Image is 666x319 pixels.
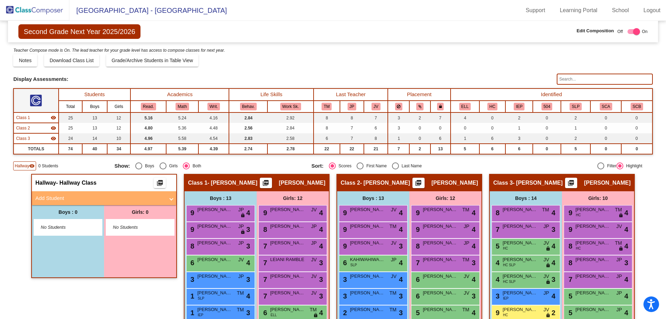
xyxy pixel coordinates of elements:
[399,163,422,169] div: Last Name
[32,205,104,219] div: Boys : 0
[414,209,420,217] span: 9
[430,123,451,133] td: 0
[166,163,178,169] div: Girls
[267,112,314,123] td: 2.92
[464,240,469,247] span: JP
[567,179,575,189] mat-icon: picture_as_pdf
[642,28,648,35] span: On
[494,242,499,250] span: 5
[451,101,479,112] th: English Language Learner
[561,101,590,112] th: Speech-Services Only
[198,112,229,123] td: 4.16
[267,144,314,154] td: 2.78
[472,258,476,268] span: 3
[130,144,166,154] td: 4.97
[319,208,323,218] span: 4
[311,206,317,213] span: JV
[190,163,201,169] div: Both
[399,241,403,251] span: 3
[13,48,225,53] i: Teacher Compose mode is On. The lead teacher for your grade level has access to compose classes f...
[567,242,572,250] span: 8
[621,101,652,112] th: Student Concern Plan - Behavior
[590,101,621,112] th: Student Concern Plan - Academics
[533,133,561,144] td: 0
[576,246,581,251] span: HC
[311,223,317,230] span: JP
[262,242,267,250] span: 7
[267,123,314,133] td: 2.84
[130,133,166,144] td: 4.96
[451,112,479,123] td: 4
[59,144,83,154] td: 74
[189,226,194,233] span: 9
[576,212,581,218] span: HC
[341,209,347,217] span: 9
[240,213,245,218] span: lock
[514,103,524,110] button: IEP
[341,179,360,186] span: Class 2
[319,224,323,235] span: 4
[197,206,232,213] span: [PERSON_NAME]
[59,133,83,144] td: 24
[16,125,30,131] span: Class 2
[188,179,207,186] span: Class 1
[565,178,577,188] button: Print Students Details
[590,133,621,144] td: 0
[388,101,409,112] th: Keep away students
[561,112,590,123] td: 2
[624,224,628,235] span: 4
[314,112,340,123] td: 8
[176,103,189,110] button: Math
[462,256,469,263] span: TM
[479,123,506,133] td: 0
[544,256,549,263] span: JV
[107,144,131,154] td: 34
[156,179,164,189] mat-icon: picture_as_pdf
[322,103,332,110] button: TM
[621,112,652,123] td: 0
[503,206,537,213] span: [PERSON_NAME]
[56,179,97,186] span: - Hallway Class
[38,163,58,169] span: 0 Students
[29,163,35,169] mat-icon: visibility
[503,223,537,230] span: [PERSON_NAME]
[311,256,317,263] span: JV
[615,206,622,213] span: TM
[505,112,533,123] td: 2
[552,241,555,251] span: 4
[616,256,622,263] span: JP
[238,256,244,263] span: JV
[262,179,270,189] mat-icon: picture_as_pdf
[35,179,56,186] span: Hallway
[388,133,409,144] td: 1
[533,101,561,112] th: 504 Plan
[130,89,229,101] th: Academics
[19,58,32,63] span: Notes
[479,112,506,123] td: 0
[451,123,479,133] td: 0
[246,208,250,218] span: 4
[621,133,652,144] td: 0
[409,191,481,205] div: Girls: 12
[246,241,250,251] span: 3
[372,103,381,110] button: JV
[112,58,193,63] span: Grade/Archive Students in Table View
[314,144,340,154] td: 22
[616,223,622,230] span: JV
[552,258,555,268] span: 4
[513,179,563,186] span: - [PERSON_NAME]
[414,179,422,189] mat-icon: picture_as_pdf
[388,144,409,154] td: 7
[472,241,476,251] span: 4
[391,240,396,247] span: JV
[423,240,458,246] span: [PERSON_NAME]
[364,163,387,169] div: First Name
[154,178,166,188] button: Print Students Details
[166,112,198,123] td: 5.24
[270,240,305,246] span: [PERSON_NAME]
[246,258,250,268] span: 4
[494,226,499,233] span: 7
[494,259,499,267] span: 4
[114,162,306,169] mat-radio-group: Select an option
[561,144,590,154] td: 5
